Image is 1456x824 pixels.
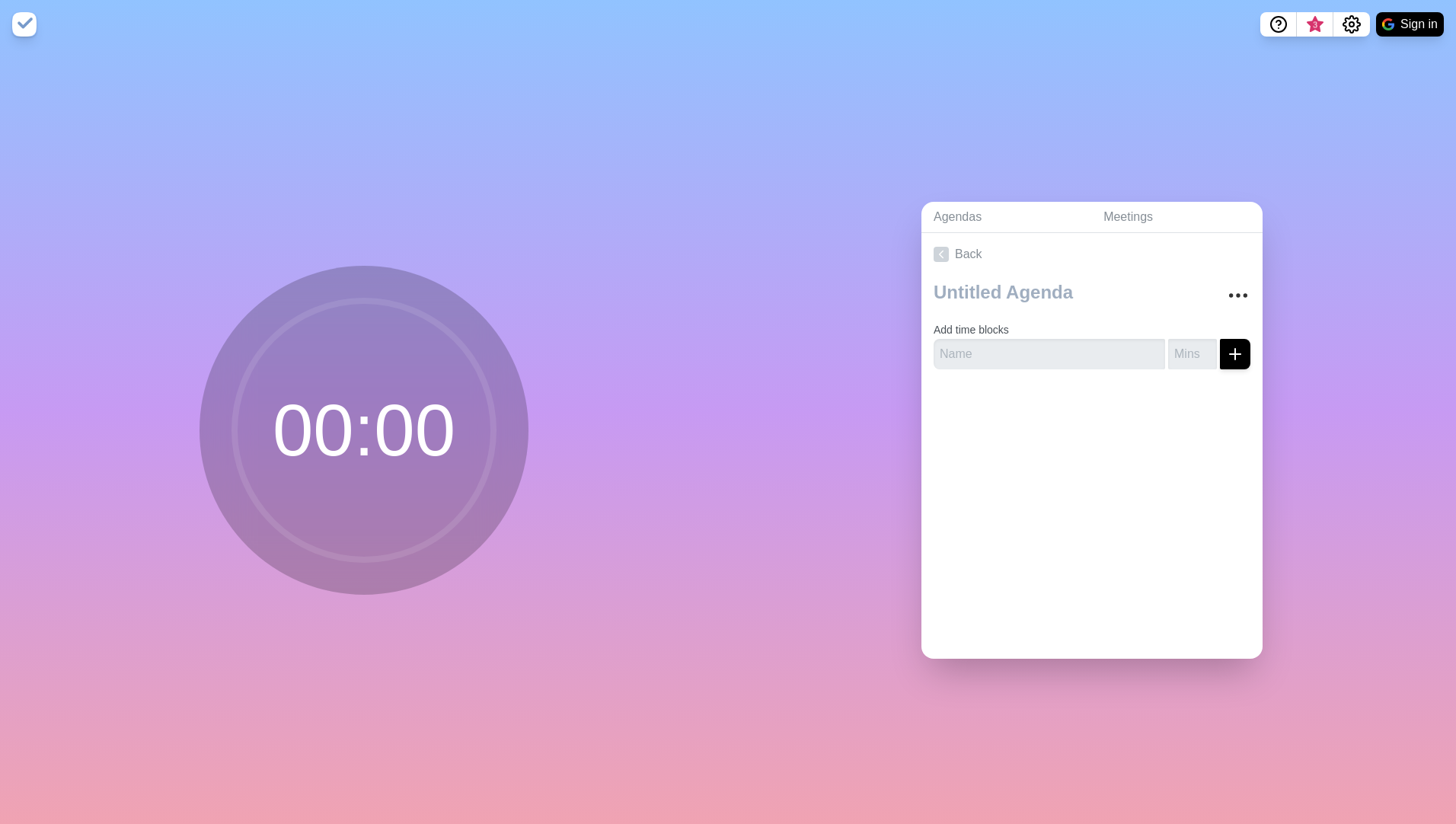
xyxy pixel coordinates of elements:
[12,12,37,37] img: timeblocks logo
[1382,18,1394,30] img: google logo
[1260,12,1297,37] button: Help
[1297,12,1333,37] button: What’s new
[934,324,1009,336] label: Add time blocks
[934,339,1165,369] input: Name
[921,202,1091,233] a: Agendas
[1309,19,1321,31] span: 3
[1091,202,1263,233] a: Meetings
[1333,12,1370,37] button: Settings
[1223,280,1253,311] button: More
[921,233,1263,276] a: Back
[1376,12,1444,37] button: Sign in
[1168,339,1217,369] input: Mins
